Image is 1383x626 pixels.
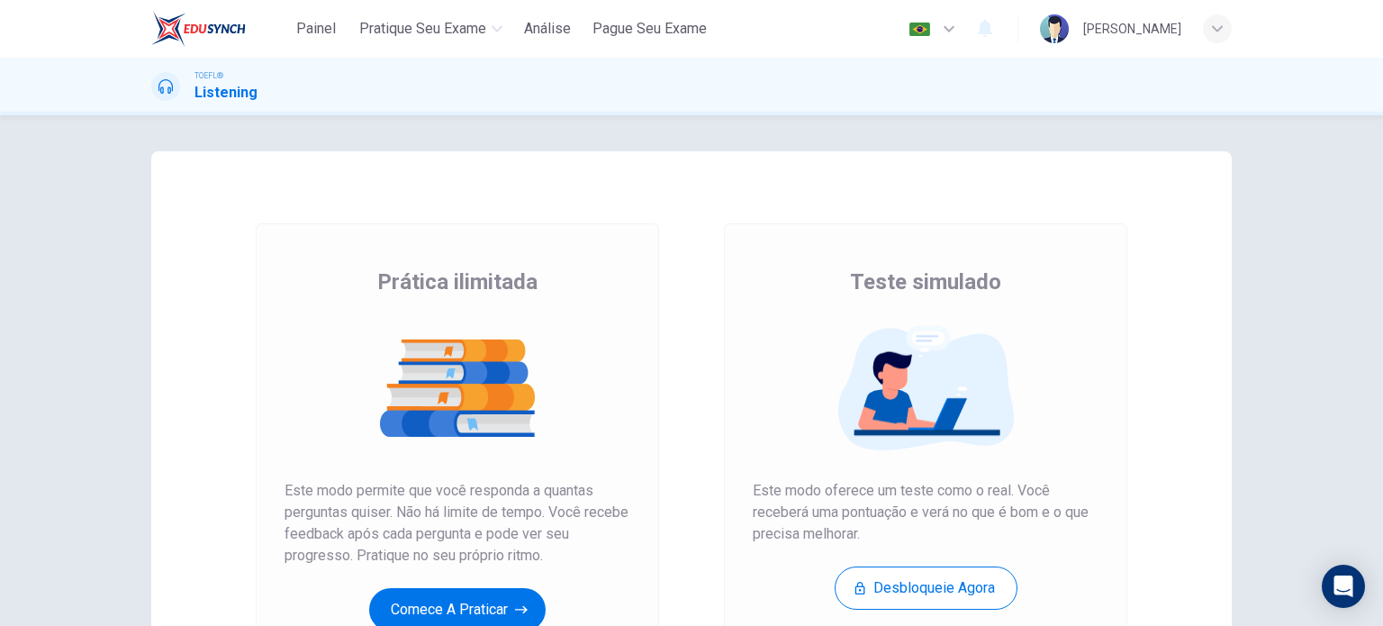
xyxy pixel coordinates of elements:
button: Desbloqueie agora [835,567,1017,610]
h1: Listening [194,82,258,104]
div: [PERSON_NAME] [1083,18,1181,40]
button: Pague Seu Exame [585,13,714,45]
button: Pratique seu exame [352,13,510,45]
span: Este modo oferece um teste como o real. Você receberá uma pontuação e verá no que é bom e o que p... [753,480,1098,545]
span: Pratique seu exame [359,18,486,40]
span: Teste simulado [850,268,1001,296]
span: Este modo permite que você responda a quantas perguntas quiser. Não há limite de tempo. Você rece... [285,480,630,567]
img: Profile picture [1040,14,1069,43]
button: Painel [287,13,345,45]
span: Análise [524,18,571,40]
img: pt [908,23,931,36]
span: TOEFL® [194,69,223,82]
span: Prática ilimitada [377,268,538,296]
span: Painel [296,18,336,40]
button: Análise [517,13,578,45]
img: EduSynch logo [151,11,246,47]
span: Pague Seu Exame [592,18,707,40]
div: Open Intercom Messenger [1322,565,1365,608]
a: EduSynch logo [151,11,287,47]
